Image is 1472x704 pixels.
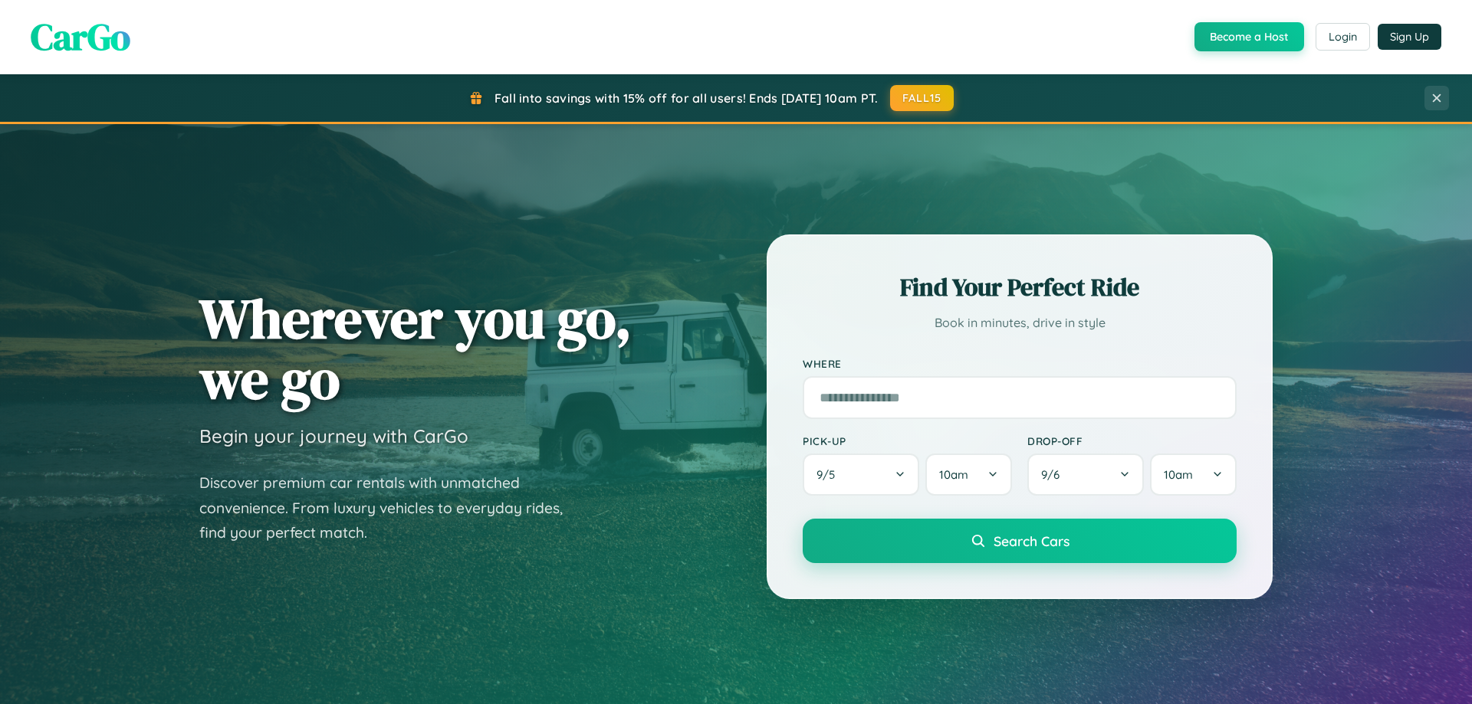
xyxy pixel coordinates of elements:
[890,85,955,111] button: FALL15
[1194,22,1304,51] button: Become a Host
[1027,434,1237,447] label: Drop-off
[994,532,1069,549] span: Search Cars
[816,467,843,482] span: 9 / 5
[803,270,1237,304] h2: Find Your Perfect Ride
[1041,467,1067,482] span: 9 / 6
[31,11,130,62] span: CarGo
[925,454,1012,496] button: 10am
[939,467,968,482] span: 10am
[1316,23,1370,51] button: Login
[1150,454,1237,496] button: 10am
[803,357,1237,370] label: Where
[803,454,919,496] button: 9/5
[1164,467,1193,482] span: 10am
[495,90,879,106] span: Fall into savings with 15% off for all users! Ends [DATE] 10am PT.
[1378,24,1441,50] button: Sign Up
[1027,454,1144,496] button: 9/6
[199,470,583,545] p: Discover premium car rentals with unmatched convenience. From luxury vehicles to everyday rides, ...
[803,519,1237,563] button: Search Cars
[199,424,468,447] h3: Begin your journey with CarGo
[803,434,1012,447] label: Pick-up
[803,312,1237,334] p: Book in minutes, drive in style
[199,288,632,409] h1: Wherever you go, we go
